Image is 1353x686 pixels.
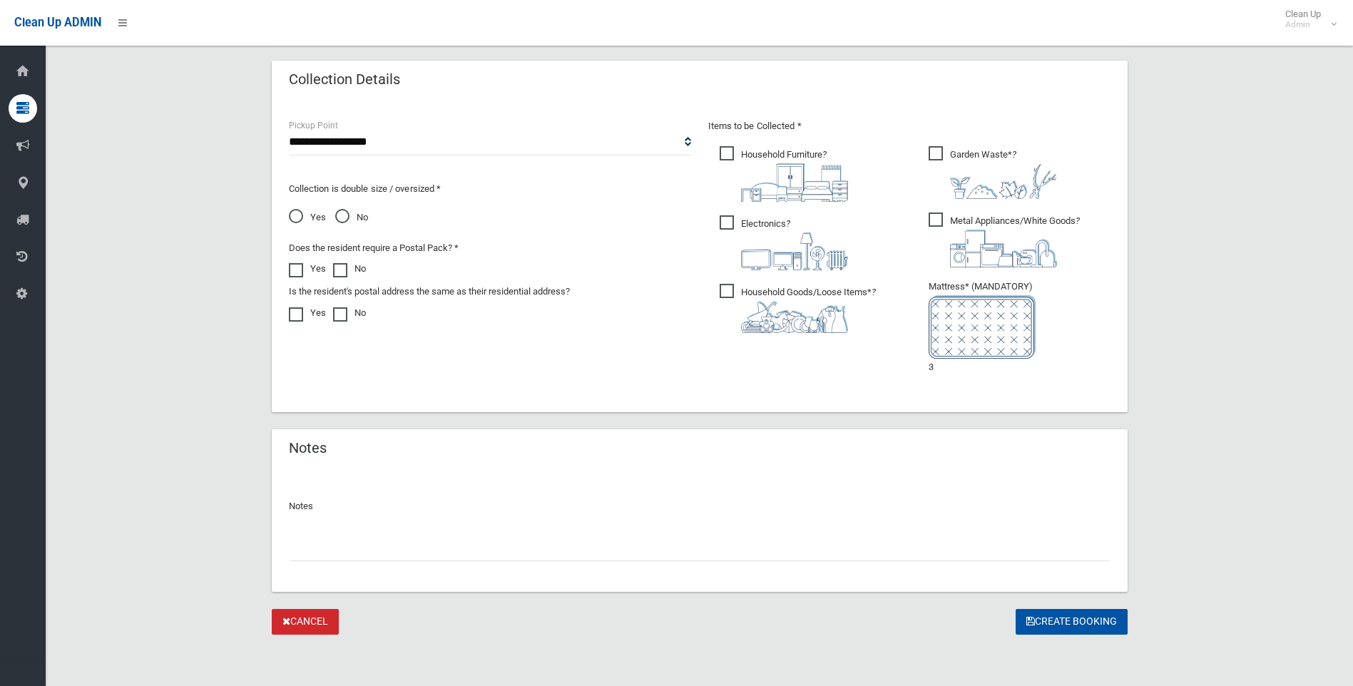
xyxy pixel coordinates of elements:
p: Notes [289,498,1111,515]
label: Yes [289,260,326,277]
small: Admin [1285,19,1321,30]
label: No [333,304,366,322]
a: Cancel [272,609,339,635]
header: Collection Details [272,66,417,93]
label: Yes [289,304,326,322]
span: Mattress* (MANDATORY) [929,281,1111,359]
span: Household Goods/Loose Items* [720,284,876,333]
i: ? [950,215,1080,267]
label: No [333,260,366,277]
span: Garden Waste* [929,146,1057,199]
span: Household Furniture [720,146,848,202]
span: Clean Up [1278,9,1335,30]
span: Electronics [720,215,848,270]
span: Yes [289,209,326,226]
i: ? [741,287,876,333]
p: Collection is double size / oversized * [289,180,691,198]
img: 394712a680b73dbc3d2a6a3a7ffe5a07.png [741,232,848,270]
img: 4fd8a5c772b2c999c83690221e5242e0.png [950,163,1057,199]
img: aa9efdbe659d29b613fca23ba79d85cb.png [741,163,848,202]
i: ? [741,218,848,270]
li: 3 [929,278,1111,376]
button: Create Booking [1016,609,1128,635]
img: b13cc3517677393f34c0a387616ef184.png [741,301,848,333]
i: ? [741,149,848,202]
label: Is the resident's postal address the same as their residential address? [289,283,570,300]
i: ? [950,149,1057,199]
span: Metal Appliances/White Goods [929,213,1080,267]
img: e7408bece873d2c1783593a074e5cb2f.png [929,295,1036,359]
img: 36c1b0289cb1767239cdd3de9e694f19.png [950,230,1057,267]
label: Does the resident require a Postal Pack? * [289,240,459,257]
span: No [335,209,368,226]
header: Notes [272,434,344,462]
span: Clean Up ADMIN [14,16,101,29]
p: Items to be Collected * [708,118,1111,135]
